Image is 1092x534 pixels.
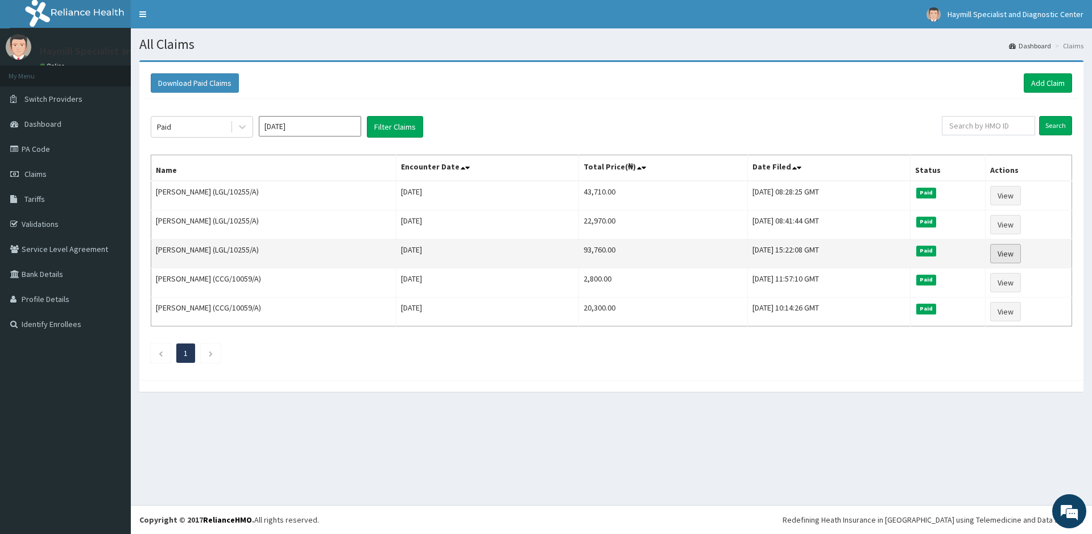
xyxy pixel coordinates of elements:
[367,116,423,138] button: Filter Claims
[59,64,191,78] div: Chat with us now
[151,155,396,181] th: Name
[990,302,1021,321] a: View
[6,34,31,60] img: User Image
[747,268,910,297] td: [DATE] 11:57:10 GMT
[396,297,578,326] td: [DATE]
[916,188,937,198] span: Paid
[157,121,171,133] div: Paid
[916,246,937,256] span: Paid
[926,7,941,22] img: User Image
[910,155,985,181] th: Status
[203,515,252,525] a: RelianceHMO
[916,275,937,285] span: Paid
[1009,41,1051,51] a: Dashboard
[139,515,254,525] strong: Copyright © 2017 .
[986,155,1072,181] th: Actions
[747,239,910,268] td: [DATE] 15:22:08 GMT
[990,273,1021,292] a: View
[990,244,1021,263] a: View
[916,217,937,227] span: Paid
[942,116,1035,135] input: Search by HMO ID
[396,268,578,297] td: [DATE]
[184,348,188,358] a: Page 1 is your current page
[747,181,910,210] td: [DATE] 08:28:25 GMT
[151,297,396,326] td: [PERSON_NAME] (CCG/10059/A)
[151,268,396,297] td: [PERSON_NAME] (CCG/10059/A)
[66,143,157,258] span: We're online!
[131,505,1092,534] footer: All rights reserved.
[158,348,163,358] a: Previous page
[948,9,1083,19] span: Haymill Specialist and Diagnostic Center
[783,514,1083,525] div: Redefining Heath Insurance in [GEOGRAPHIC_DATA] using Telemedicine and Data Science!
[259,116,361,136] input: Select Month and Year
[21,57,46,85] img: d_794563401_company_1708531726252_794563401
[40,62,67,70] a: Online
[747,155,910,181] th: Date Filed
[396,181,578,210] td: [DATE]
[396,210,578,239] td: [DATE]
[208,348,213,358] a: Next page
[396,155,578,181] th: Encounter Date
[578,155,747,181] th: Total Price(₦)
[24,119,61,129] span: Dashboard
[1052,41,1083,51] li: Claims
[6,311,217,350] textarea: Type your message and hit 'Enter'
[151,73,239,93] button: Download Paid Claims
[916,304,937,314] span: Paid
[151,181,396,210] td: [PERSON_NAME] (LGL/10255/A)
[24,94,82,104] span: Switch Providers
[1024,73,1072,93] a: Add Claim
[578,181,747,210] td: 43,710.00
[24,169,47,179] span: Claims
[578,210,747,239] td: 22,970.00
[139,37,1083,52] h1: All Claims
[151,210,396,239] td: [PERSON_NAME] (LGL/10255/A)
[578,239,747,268] td: 93,760.00
[990,186,1021,205] a: View
[40,46,220,56] p: Haymill Specialist and Diagnostic Center
[747,297,910,326] td: [DATE] 10:14:26 GMT
[990,215,1021,234] a: View
[747,210,910,239] td: [DATE] 08:41:44 GMT
[151,239,396,268] td: [PERSON_NAME] (LGL/10255/A)
[578,268,747,297] td: 2,800.00
[578,297,747,326] td: 20,300.00
[24,194,45,204] span: Tariffs
[187,6,214,33] div: Minimize live chat window
[396,239,578,268] td: [DATE]
[1039,116,1072,135] input: Search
